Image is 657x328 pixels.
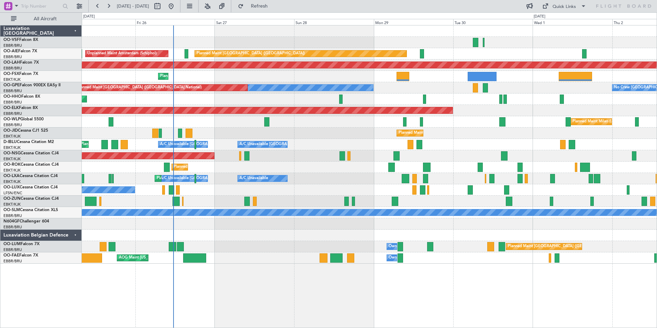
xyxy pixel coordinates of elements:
[135,19,215,25] div: Fri 26
[3,151,21,155] span: OO-NSG
[3,88,22,94] a: EBBR/BRU
[3,163,59,167] a: OO-ROKCessna Citation CJ4
[3,77,21,82] a: EBKT/KJK
[3,106,19,110] span: OO-ELK
[3,66,22,71] a: EBBR/BRU
[240,173,268,184] div: A/C Unavailable
[8,13,75,24] button: All Aircraft
[294,19,374,25] div: Sun 28
[3,61,20,65] span: OO-LAH
[3,117,44,121] a: OO-WLPGlobal 5500
[3,259,22,264] a: EBBR/BRU
[3,151,59,155] a: OO-NSGCessna Citation CJ4
[3,185,58,189] a: OO-LUXCessna Citation CJ4
[553,3,576,10] div: Quick Links
[87,48,157,59] div: Unplanned Maint Amsterdam (Schiphol)
[3,117,20,121] span: OO-WLP
[3,129,48,133] a: OO-JIDCessna CJ1 525
[453,19,533,25] div: Tue 30
[3,100,22,105] a: EBBR/BRU
[3,106,38,110] a: OO-ELKFalcon 8X
[3,242,21,246] span: OO-LUM
[3,208,20,212] span: OO-SLM
[3,140,54,144] a: D-IBLUCessna Citation M2
[21,1,60,11] input: Trip Number
[245,4,274,9] span: Refresh
[83,14,95,20] div: [DATE]
[119,253,202,263] div: AOG Maint [US_STATE] ([GEOGRAPHIC_DATA])
[508,241,632,252] div: Planned Maint [GEOGRAPHIC_DATA] ([GEOGRAPHIC_DATA] National)
[572,117,622,127] div: Planned Maint Milan (Linate)
[3,225,22,230] a: EBBR/BRU
[174,162,254,172] div: Planned Maint Kortrijk-[GEOGRAPHIC_DATA]
[399,128,479,138] div: Planned Maint Kortrijk-[GEOGRAPHIC_DATA]
[3,129,18,133] span: OO-JID
[3,219,20,223] span: N604GF
[3,61,39,65] a: OO-LAHFalcon 7X
[3,219,49,223] a: N604GFChallenger 604
[3,43,22,48] a: EBBR/BRU
[3,38,19,42] span: OO-VSF
[3,134,21,139] a: EBKT/KJK
[374,19,453,25] div: Mon 29
[539,1,590,12] button: Quick Links
[3,174,58,178] a: OO-LXACessna Citation CJ4
[3,197,21,201] span: OO-ZUN
[56,19,135,25] div: Thu 25
[3,253,19,258] span: OO-FAE
[3,140,17,144] span: D-IBLU
[389,253,435,263] div: Owner Melsbroek Air Base
[3,38,38,42] a: OO-VSFFalcon 8X
[240,139,349,150] div: A/C Unavailable [GEOGRAPHIC_DATA]-[GEOGRAPHIC_DATA]
[3,197,59,201] a: OO-ZUNCessna Citation CJ4
[157,173,237,184] div: Planned Maint Kortrijk-[GEOGRAPHIC_DATA]
[3,72,38,76] a: OO-FSXFalcon 7X
[3,49,37,53] a: OO-AIEFalcon 7X
[3,247,22,252] a: EBBR/BRU
[3,174,20,178] span: OO-LXA
[3,83,20,87] span: OO-GPE
[3,202,21,207] a: EBKT/KJK
[3,163,21,167] span: OO-ROK
[160,71,240,81] div: Planned Maint Kortrijk-[GEOGRAPHIC_DATA]
[3,122,22,128] a: EBBR/BRU
[3,190,22,196] a: LFSN/ENC
[3,72,19,76] span: OO-FSX
[3,95,40,99] a: OO-HHOFalcon 8X
[3,95,21,99] span: OO-HHO
[3,156,21,162] a: EBKT/KJK
[197,48,305,59] div: Planned Maint [GEOGRAPHIC_DATA] ([GEOGRAPHIC_DATA])
[3,213,22,218] a: EBBR/BRU
[3,111,22,116] a: EBBR/BRU
[215,19,294,25] div: Sat 27
[3,145,21,150] a: EBKT/KJK
[235,1,276,12] button: Refresh
[160,139,288,150] div: A/C Unavailable [GEOGRAPHIC_DATA] ([GEOGRAPHIC_DATA] National)
[117,3,149,9] span: [DATE] - [DATE]
[3,168,21,173] a: EBKT/KJK
[3,242,40,246] a: OO-LUMFalcon 7X
[389,241,435,252] div: Owner Melsbroek Air Base
[3,185,20,189] span: OO-LUX
[3,253,38,258] a: OO-FAEFalcon 7X
[533,19,612,25] div: Wed 1
[3,49,18,53] span: OO-AIE
[77,83,202,93] div: Planned Maint [GEOGRAPHIC_DATA] ([GEOGRAPHIC_DATA] National)
[3,54,22,59] a: EBBR/BRU
[534,14,545,20] div: [DATE]
[18,17,73,21] span: All Aircraft
[3,83,60,87] a: OO-GPEFalcon 900EX EASy II
[3,208,58,212] a: OO-SLMCessna Citation XLS
[3,179,21,184] a: EBKT/KJK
